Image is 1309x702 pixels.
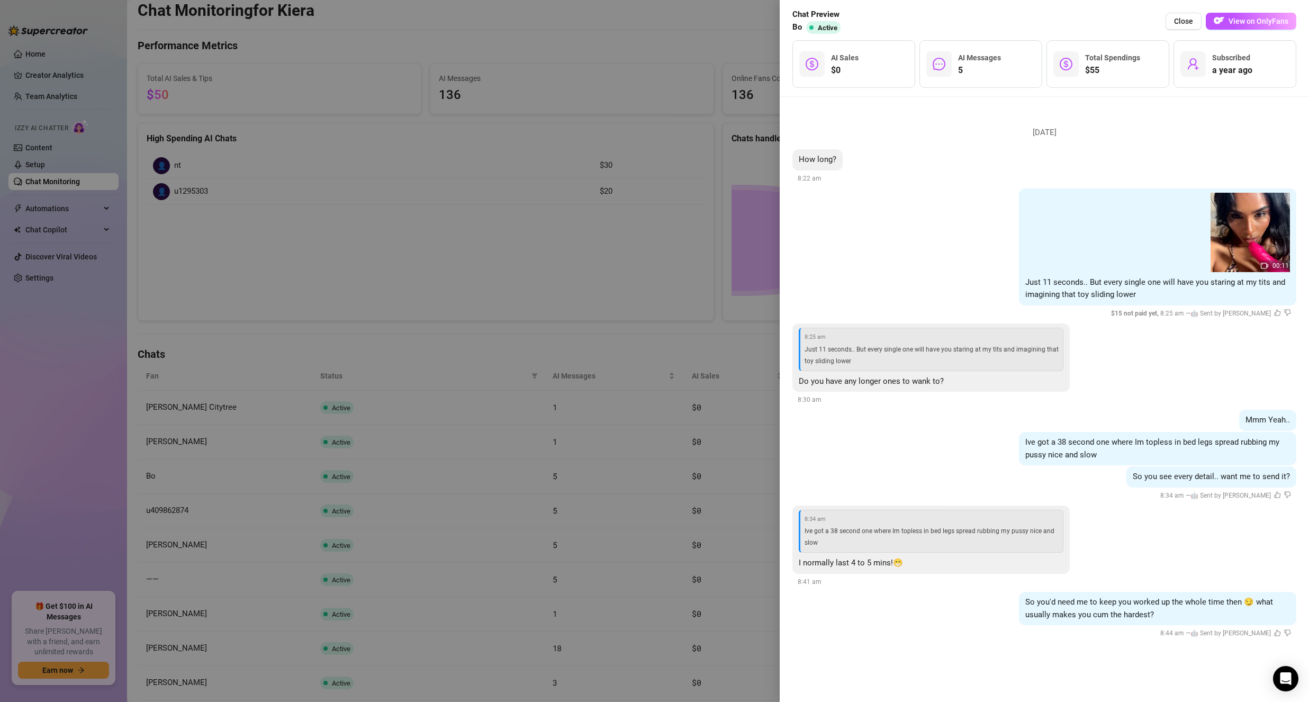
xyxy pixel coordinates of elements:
[1229,17,1288,25] span: View on OnlyFans
[1060,58,1072,70] span: dollar
[798,578,821,586] span: 8:41 am
[1206,13,1296,30] button: OFView on OnlyFans
[1214,15,1224,26] img: OF
[1160,629,1291,637] span: 8:44 am —
[1284,309,1291,316] span: dislike
[1085,64,1140,77] span: $55
[1274,629,1281,636] span: like
[792,21,802,34] span: Bo
[933,58,945,70] span: message
[1133,472,1290,481] span: So you see every detail.. want me to send it?
[958,53,1001,62] span: AI Messages
[1284,491,1291,498] span: dislike
[831,64,859,77] span: $0
[1174,17,1193,25] span: Close
[831,53,859,62] span: AI Sales
[1274,491,1281,498] span: like
[1025,597,1273,619] span: So you'd need me to keep you worked up the whole time then 😏 what usually makes you cum the hardest?
[1160,492,1291,499] span: 8:34 am —
[1261,262,1268,269] span: video-camera
[805,346,1059,365] span: Just 11 seconds.. But every single one will have you staring at my tits and imagining that toy sl...
[1111,310,1291,317] span: 8:25 am —
[1025,277,1285,300] span: Just 11 seconds.. But every single one will have you staring at my tits and imagining that toy sl...
[792,8,845,21] span: Chat Preview
[1212,64,1252,77] span: a year ago
[1190,492,1271,499] span: 🤖 Sent by [PERSON_NAME]
[799,558,903,568] span: I normally last 4 to 5 mins!😁
[818,24,837,32] span: Active
[1273,666,1298,691] div: Open Intercom Messenger
[1085,53,1140,62] span: Total Spendings
[1111,310,1160,317] span: $ 15 not paid yet ,
[1190,629,1271,637] span: 🤖 Sent by [PERSON_NAME]
[1025,437,1279,460] span: Ive got a 38 second one where Im topless in bed legs spread rubbing my pussy nice and slow
[1166,13,1202,30] button: Close
[798,175,821,182] span: 8:22 am
[1274,309,1281,316] span: like
[1025,127,1064,139] span: [DATE]
[805,332,1059,341] span: 8:25 am
[805,527,1054,546] span: Ive got a 38 second one where Im topless in bed legs spread rubbing my pussy nice and slow
[1190,310,1271,317] span: 🤖 Sent by [PERSON_NAME]
[799,155,836,164] span: How long?
[1272,262,1289,269] span: 00:11
[958,64,1001,77] span: 5
[1211,193,1290,272] img: media
[806,58,818,70] span: dollar
[1245,415,1290,425] span: Mmm Yeah..
[1187,58,1199,70] span: user-add
[1284,629,1291,636] span: dislike
[805,515,1059,524] span: 8:34 am
[798,396,821,403] span: 8:30 am
[799,376,944,386] span: Do you have any longer ones to wank to?
[1212,53,1250,62] span: Subscribed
